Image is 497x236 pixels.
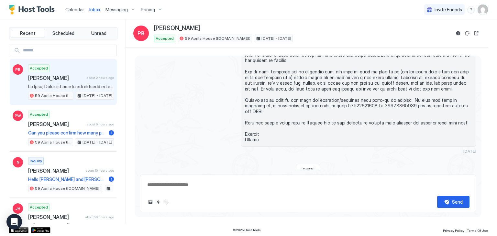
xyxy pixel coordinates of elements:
[28,167,83,174] span: [PERSON_NAME]
[91,30,106,36] span: Unread
[15,113,21,119] span: PW
[105,7,128,13] span: Messaging
[467,229,488,232] span: Terms Of Use
[30,112,48,117] span: Accepted
[261,36,291,41] span: [DATE] - [DATE]
[28,121,84,127] span: [PERSON_NAME]
[30,65,48,71] span: Accepted
[65,7,84,12] span: Calendar
[85,215,114,219] span: about 20 hours ago
[9,227,28,233] a: App Store
[20,30,35,36] span: Recent
[478,5,488,15] div: User profile
[89,7,100,12] span: Inbox
[15,67,20,72] span: PB
[463,29,471,37] button: Sync reservation
[454,29,462,37] button: Reservation information
[147,198,154,206] button: Upload image
[141,7,155,13] span: Pricing
[111,130,112,135] span: 1
[30,158,42,164] span: Inquiry
[30,204,48,210] span: Accepted
[9,5,58,15] a: Host Tools Logo
[17,159,19,165] span: N
[35,139,72,145] span: 59 Aprila House ([DOMAIN_NAME])
[28,75,84,81] span: [PERSON_NAME]
[83,93,112,99] span: [DATE] - [DATE]
[87,122,114,126] span: about 6 hours ago
[154,198,162,206] button: Quick reply
[28,84,114,90] span: Lo Ipsu, Dolor sit ametc adi elitsedd ei temp in utl etdo. Magn ali enim admin-ve quisnos: Exe ul...
[35,93,72,99] span: 59 Aprila House ([DOMAIN_NAME])
[435,7,462,13] span: Invite Friends
[138,29,145,37] span: PB
[85,168,114,173] span: about 10 hours ago
[83,139,112,145] span: [DATE] - [DATE]
[443,229,464,232] span: Privacy Policy
[467,6,475,14] div: menu
[111,177,112,182] span: 1
[82,29,116,38] button: Unread
[185,36,250,41] span: 59 Aprila House ([DOMAIN_NAME])
[20,45,116,56] input: Input Field
[9,27,117,39] div: tab-group
[6,214,22,230] div: Open Intercom Messenger
[31,227,50,233] a: Google Play Store
[472,29,480,37] button: Open reservation
[35,186,101,191] span: 59 Aprila House ([DOMAIN_NAME])
[467,227,488,233] a: Terms Of Use
[46,29,81,38] button: Scheduled
[156,36,174,41] span: Accepted
[52,30,74,36] span: Scheduled
[15,206,20,211] span: JH
[154,25,200,32] span: [PERSON_NAME]
[89,6,100,13] a: Inbox
[463,149,476,154] span: [DATE]
[28,223,114,229] span: Hi [PERSON_NAME], Thank you for choosing our flat for your stay! We're looking forward to hosting...
[65,6,84,13] a: Calendar
[28,214,83,220] span: [PERSON_NAME]
[11,29,45,38] button: Recent
[437,196,469,208] button: Send
[28,130,106,136] span: Can you please confirm how many parking spaces there are?
[443,227,464,233] a: Privacy Policy
[233,228,261,232] span: © 2025 Host Tools
[28,177,106,182] span: Hello [PERSON_NAME] and [PERSON_NAME] Can you tell me if any of the bedrooms are on the ground fl...
[302,167,315,172] span: [DATE]
[87,76,114,80] span: about 2 hours ago
[452,198,463,205] div: Send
